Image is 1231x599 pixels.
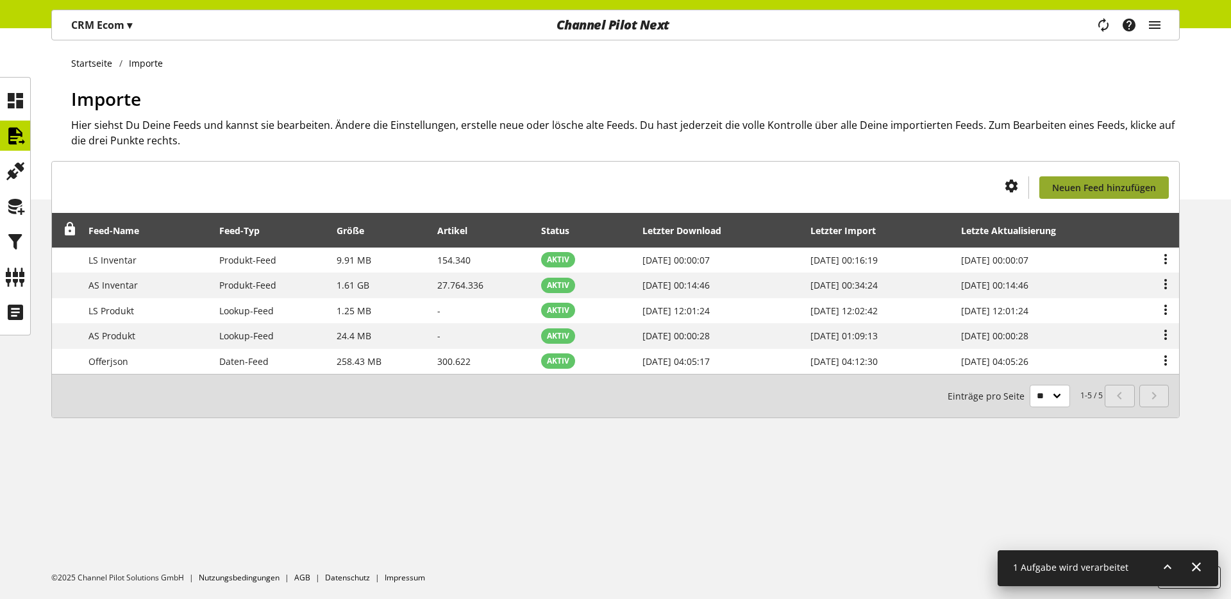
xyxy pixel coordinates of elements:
span: [DATE] 00:00:28 [961,330,1028,342]
div: Artikel [437,224,480,237]
span: [DATE] 04:05:17 [642,355,710,367]
div: Letzter Import [810,224,889,237]
span: [DATE] 12:01:24 [961,305,1028,317]
span: AS Inventar [88,279,138,291]
div: Entsperren, um Zeilen neu anzuordnen [59,223,77,239]
span: Offerjson [88,355,128,367]
span: Daten-Feed [219,355,269,367]
span: 1.25 MB [337,305,371,317]
span: 258.43 MB [337,355,381,367]
span: - [437,330,440,342]
span: AKTIV [547,254,569,266]
span: AS Produkt [88,330,135,342]
div: Feed-Typ [219,224,272,237]
span: Neuen Feed hinzufügen [1052,181,1156,194]
a: Neuen Feed hinzufügen [1039,176,1169,199]
span: [DATE] 00:16:19 [810,254,878,266]
span: LS Inventar [88,254,137,266]
div: Status [541,224,582,237]
span: 1 Aufgabe wird verarbeitet [1013,561,1128,573]
div: Größe [337,224,377,237]
li: ©2025 Channel Pilot Solutions GmbH [51,572,199,584]
span: [DATE] 00:00:28 [642,330,710,342]
span: Lookup-Feed [219,330,274,342]
span: Lookup-Feed [219,305,274,317]
span: AKTIV [547,330,569,342]
nav: main navigation [51,10,1180,40]
span: 24.4 MB [337,330,371,342]
a: Startseite [71,56,119,70]
span: [DATE] 04:05:26 [961,355,1028,367]
span: LS Produkt [88,305,134,317]
span: 9.91 MB [337,254,371,266]
div: Feed-Name [88,224,152,237]
span: [DATE] 00:34:24 [810,279,878,291]
a: Datenschutz [325,572,370,583]
small: 1-5 / 5 [948,385,1103,407]
span: 300.622 [437,355,471,367]
span: AKTIV [547,280,569,291]
span: Einträge pro Seite [948,389,1030,403]
span: [DATE] 12:02:42 [810,305,878,317]
span: AKTIV [547,355,569,367]
span: AKTIV [547,305,569,316]
div: Letzter Download [642,224,734,237]
span: [DATE] 00:14:46 [642,279,710,291]
h2: Hier siehst Du Deine Feeds und kannst sie bearbeiten. Ändere die Einstellungen, erstelle neue ode... [71,117,1180,148]
span: [DATE] 00:14:46 [961,279,1028,291]
div: Letzte Aktualisierung [961,224,1069,237]
a: AGB [294,572,310,583]
span: 154.340 [437,254,471,266]
p: CRM Ecom [71,17,132,33]
span: [DATE] 01:09:13 [810,330,878,342]
a: Impressum [385,572,425,583]
span: [DATE] 12:01:24 [642,305,710,317]
span: [DATE] 04:12:30 [810,355,878,367]
span: [DATE] 00:00:07 [642,254,710,266]
a: Nutzungsbedingungen [199,572,280,583]
span: Entsperren, um Zeilen neu anzuordnen [63,223,77,236]
span: - [437,305,440,317]
span: 1.61 GB [337,279,369,291]
span: [DATE] 00:00:07 [961,254,1028,266]
span: ▾ [127,18,132,32]
span: Importe [71,87,141,111]
span: 27.764.336 [437,279,483,291]
span: Produkt-Feed [219,279,276,291]
span: Produkt-Feed [219,254,276,266]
